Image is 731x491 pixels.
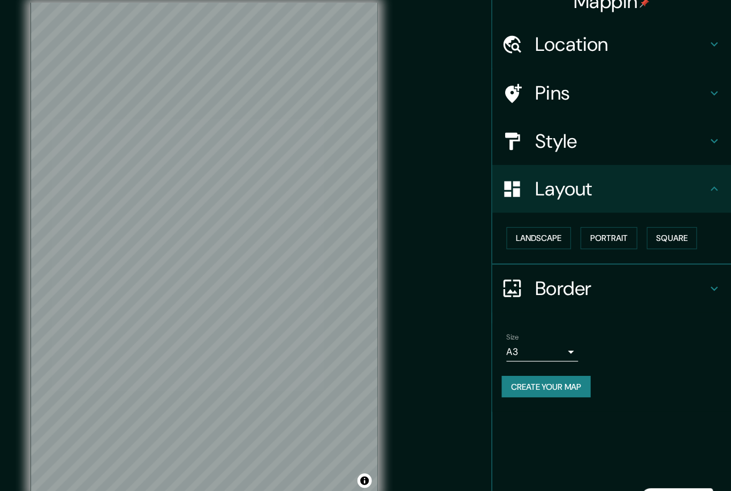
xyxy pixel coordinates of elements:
[649,14,658,23] img: pin-icon.png
[396,440,409,453] button: Toggle attribution
[555,89,710,110] h4: Pins
[555,264,710,285] h4: Border
[517,34,731,77] div: Location
[517,164,731,207] div: Layout
[590,6,658,28] h4: Mappin
[530,220,588,239] button: Landscape
[199,476,528,489] p: Any problems, suggestions, or concerns please email .
[517,253,731,296] div: Border
[517,121,731,164] div: Style
[394,477,527,488] a: [EMAIL_ADDRESS][DOMAIN_NAME]
[526,353,605,373] button: Create your map
[555,175,710,196] h4: Layout
[517,78,731,121] div: Pins
[530,313,541,322] label: Size
[555,132,710,153] h4: Style
[636,449,719,479] iframe: Help widget launcher
[656,220,700,239] button: Square
[530,323,594,340] div: A3
[103,18,414,458] canvas: Map
[596,220,647,239] button: Portrait
[555,45,710,66] h4: Location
